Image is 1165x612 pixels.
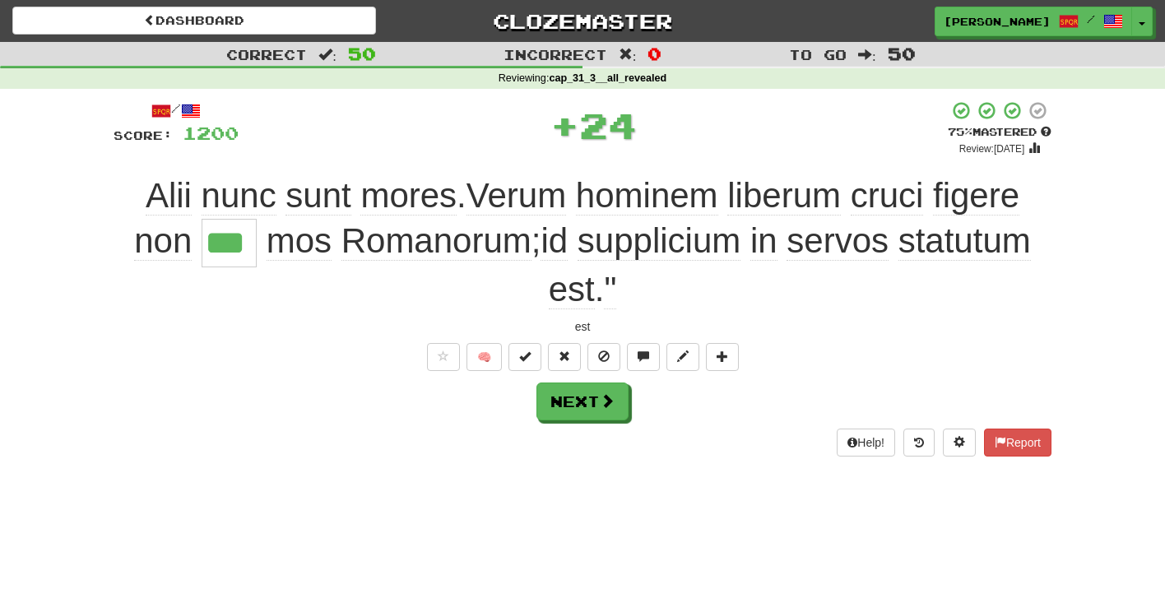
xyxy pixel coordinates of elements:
[285,176,350,216] span: sunt
[787,221,889,261] span: servos
[903,429,935,457] button: Round history (alt+y)
[627,343,660,371] button: Discuss sentence (alt+u)
[134,176,1019,260] span: .
[706,343,739,371] button: Add to collection (alt+a)
[536,382,629,420] button: Next
[226,46,307,63] span: Correct
[504,46,607,63] span: Incorrect
[550,100,579,150] span: +
[837,429,895,457] button: Help!
[114,128,173,142] span: Score:
[549,72,666,84] strong: cap_31_3__all_revealed
[146,176,192,216] span: Alii
[202,176,276,216] span: nunc
[360,176,457,216] span: mores
[948,125,972,138] span: 75 %
[750,221,777,261] span: in
[114,100,239,121] div: /
[183,123,239,143] span: 1200
[944,14,1051,29] span: [PERSON_NAME]
[548,343,581,371] button: Reset to 0% Mastered (alt+r)
[858,48,876,62] span: :
[604,270,616,309] span: "
[898,221,1031,261] span: statutum
[578,221,740,261] span: supplicium
[427,343,460,371] button: Favorite sentence (alt+f)
[549,270,595,309] span: est
[1087,13,1095,25] span: /
[114,318,1051,335] div: est
[984,429,1051,457] button: Report
[257,221,1031,309] span: ; .
[579,104,637,146] span: 24
[267,221,332,261] span: mos
[666,343,699,371] button: Edit sentence (alt+d)
[851,176,924,216] span: cruci
[541,221,568,261] span: id
[134,221,192,261] span: non
[933,176,1019,216] span: figere
[619,48,637,62] span: :
[12,7,376,35] a: Dashboard
[508,343,541,371] button: Set this sentence to 100% Mastered (alt+m)
[466,343,502,371] button: 🧠
[888,44,916,63] span: 50
[789,46,847,63] span: To go
[647,44,661,63] span: 0
[935,7,1132,36] a: [PERSON_NAME] /
[727,176,841,216] span: liberum
[466,176,566,216] span: Verum
[318,48,337,62] span: :
[341,221,531,261] span: Romanorum
[948,125,1051,140] div: Mastered
[959,143,1025,155] small: Review: [DATE]
[587,343,620,371] button: Ignore sentence (alt+i)
[348,44,376,63] span: 50
[576,176,718,216] span: hominem
[401,7,764,35] a: Clozemaster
